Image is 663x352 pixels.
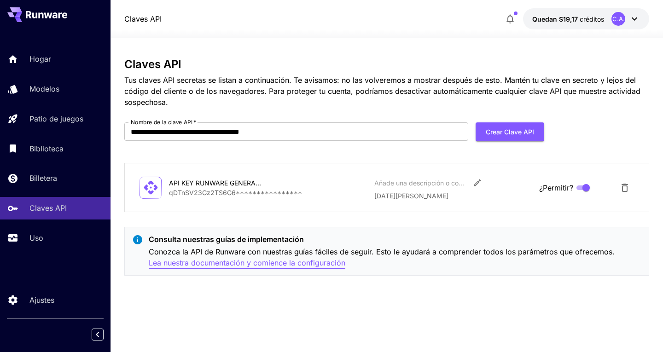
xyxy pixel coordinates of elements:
div: Contraer la barra lateral [99,326,110,343]
font: API KEY RUNWARE GENERADOR DE IMÁGENES 1 [169,179,320,187]
font: Modelos [29,84,59,93]
font: Añade una descripción o comentario opcional [374,179,512,187]
font: Claves API [29,203,67,213]
font: Consulta nuestras guías de implementación [149,235,304,244]
font: Claves API [124,14,162,23]
font: ¿Permitir? [539,183,573,192]
button: Contraer la barra lateral [92,329,104,340]
font: [DATE][PERSON_NAME] [374,192,448,200]
font: Billetera [29,173,57,183]
font: Lea nuestra documentación y comience la configuración [149,258,345,267]
font: Ajustes [29,295,54,305]
button: Editar [469,174,486,191]
a: Claves API [124,13,162,24]
button: Lea nuestra documentación y comience la configuración [149,257,345,269]
font: Hogar [29,54,51,63]
font: Crear clave API [486,128,534,136]
font: créditos [580,15,604,23]
button: Eliminar clave API [616,179,634,197]
font: Claves API [124,58,181,71]
font: Quedan $19,17 [532,15,578,23]
button: $19.16633C.A. [523,8,649,29]
div: Añade una descripción o comentario opcional [374,178,466,188]
font: Tus claves API secretas se listan a continuación. Te avisamos: no las volveremos a mostrar despué... [124,75,640,107]
font: Biblioteca [29,144,64,153]
nav: migaja de pan [124,13,162,24]
font: Uso [29,233,43,242]
div: $19.16633 [532,14,604,24]
button: Crear clave API [476,122,544,141]
font: Patio de juegos [29,114,83,123]
font: Conozca la API de Runware con nuestras guías fáciles de seguir. Esto le ayudará a comprender todo... [149,247,615,256]
font: C.A. [612,15,625,23]
font: Nombre de la clave API [131,119,192,126]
